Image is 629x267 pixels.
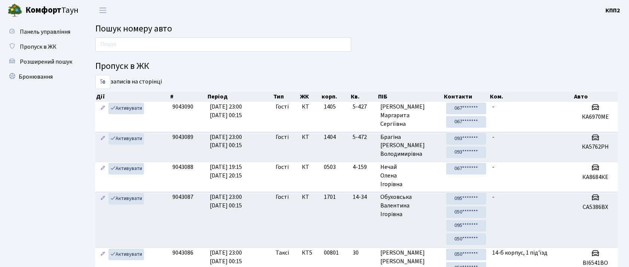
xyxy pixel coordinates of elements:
[276,103,289,111] span: Гості
[4,24,79,39] a: Панель управління
[353,133,374,142] span: 5-472
[324,193,336,201] span: 1701
[20,43,56,51] span: Пропуск в ЖК
[210,133,242,150] span: [DATE] 23:00 [DATE] 00:15
[324,249,339,257] span: 00801
[324,163,336,171] span: 0503
[302,193,317,201] span: КТ
[350,91,378,102] th: Кв.
[4,39,79,54] a: Пропуск в ЖК
[98,103,107,114] a: Редагувати
[95,61,618,72] h4: Пропуск в ЖК
[302,103,317,111] span: КТ
[380,133,440,159] span: Брагіна [PERSON_NAME] Володимирівна
[95,75,162,89] label: записів на сторінці
[276,133,289,142] span: Гості
[95,22,172,35] span: Пошук номеру авто
[377,91,443,102] th: ПІБ
[443,91,489,102] th: Контакти
[210,249,242,266] span: [DATE] 23:00 [DATE] 00:15
[98,249,107,260] a: Редагувати
[93,4,112,16] button: Переключити навігацію
[4,54,79,69] a: Розширений пошук
[20,28,70,36] span: Панель управління
[169,91,207,102] th: #
[95,75,110,89] select: записів на сторінці
[489,91,573,102] th: Ком.
[108,193,144,204] a: Активувати
[172,193,193,201] span: 9043087
[353,163,374,172] span: 4-159
[353,249,374,257] span: 30
[605,6,620,15] a: КПП2
[98,133,107,145] a: Редагувати
[492,249,547,257] span: 14-б корпус, 1 під'їзд
[302,249,317,257] span: КТ5
[108,103,144,114] a: Активувати
[324,133,336,141] span: 1404
[172,163,193,171] span: 9043088
[302,163,317,172] span: КТ
[492,133,494,141] span: -
[380,163,440,189] span: Нечай Олена Ігорівна
[276,163,289,172] span: Гості
[353,103,374,111] span: 5-427
[302,133,317,142] span: КТ
[210,103,242,119] span: [DATE] 23:00 [DATE] 00:15
[321,91,350,102] th: корп.
[492,163,494,171] span: -
[353,193,374,201] span: 14-34
[576,113,615,121] h5: КА6970МЕ
[172,103,193,111] span: 9043090
[95,37,351,52] input: Пошук
[210,193,242,210] span: [DATE] 23:00 [DATE] 00:15
[7,3,22,18] img: logo.png
[299,91,321,102] th: ЖК
[576,174,615,181] h5: КА8684КЕ
[20,58,72,66] span: Розширений пошук
[98,193,107,204] a: Редагувати
[276,249,289,257] span: Таксі
[95,91,169,102] th: Дії
[172,133,193,141] span: 9043089
[573,91,618,102] th: Авто
[576,204,615,211] h5: СА5386ВХ
[108,133,144,145] a: Активувати
[492,193,494,201] span: -
[380,193,440,219] span: Обуховська Валентина Ігорівна
[324,103,336,111] span: 1405
[380,103,440,128] span: [PERSON_NAME] Маргарита Сергіївна
[273,91,299,102] th: Тип
[576,143,615,151] h5: КА5762РН
[210,163,242,180] span: [DATE] 19:15 [DATE] 20:15
[108,163,144,175] a: Активувати
[492,103,494,111] span: -
[25,4,79,17] span: Таун
[207,91,273,102] th: Період
[98,163,107,175] a: Редагувати
[4,69,79,84] a: Бронювання
[108,249,144,260] a: Активувати
[276,193,289,201] span: Гості
[172,249,193,257] span: 9043086
[25,4,61,16] b: Комфорт
[576,260,615,267] h5: BI6541BO
[19,73,53,81] span: Бронювання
